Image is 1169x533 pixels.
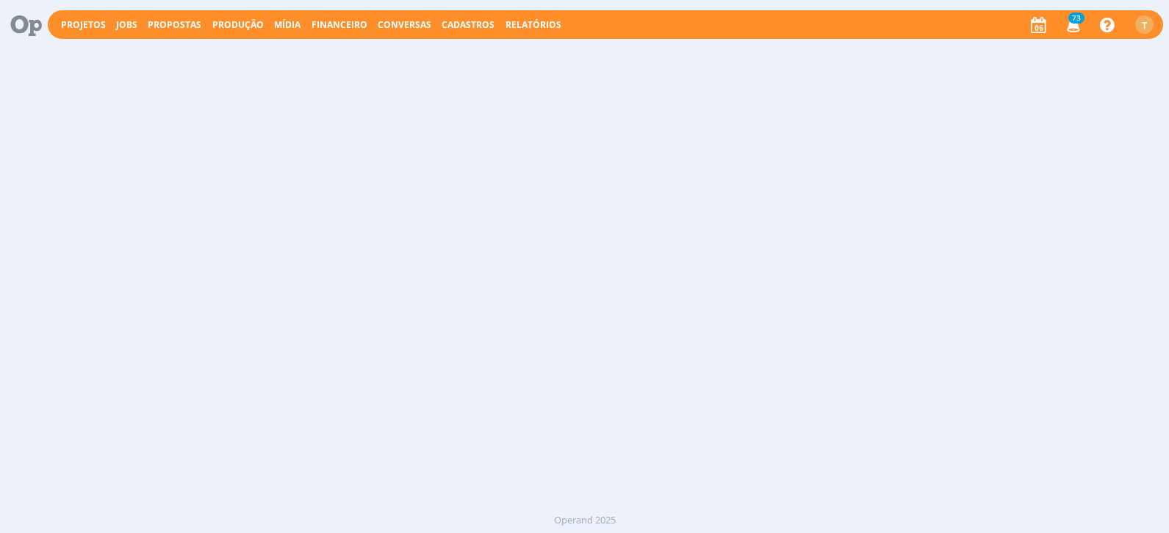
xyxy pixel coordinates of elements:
button: T [1134,12,1154,37]
a: Produção [212,18,264,31]
button: Relatórios [501,19,566,31]
button: Produção [208,19,268,31]
span: Propostas [148,18,201,31]
button: Propostas [143,19,206,31]
button: Financeiro [307,19,372,31]
a: Jobs [116,18,137,31]
button: Conversas [373,19,436,31]
button: 73 [1057,12,1087,38]
a: Relatórios [506,18,561,31]
button: Cadastros [437,19,499,31]
button: Projetos [57,19,110,31]
span: Financeiro [312,18,367,31]
a: Conversas [378,18,431,31]
a: Projetos [61,18,106,31]
span: 73 [1068,12,1085,24]
a: Mídia [274,18,301,31]
div: T [1135,15,1154,34]
button: Mídia [270,19,305,31]
span: Cadastros [442,18,494,31]
button: Jobs [112,19,142,31]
